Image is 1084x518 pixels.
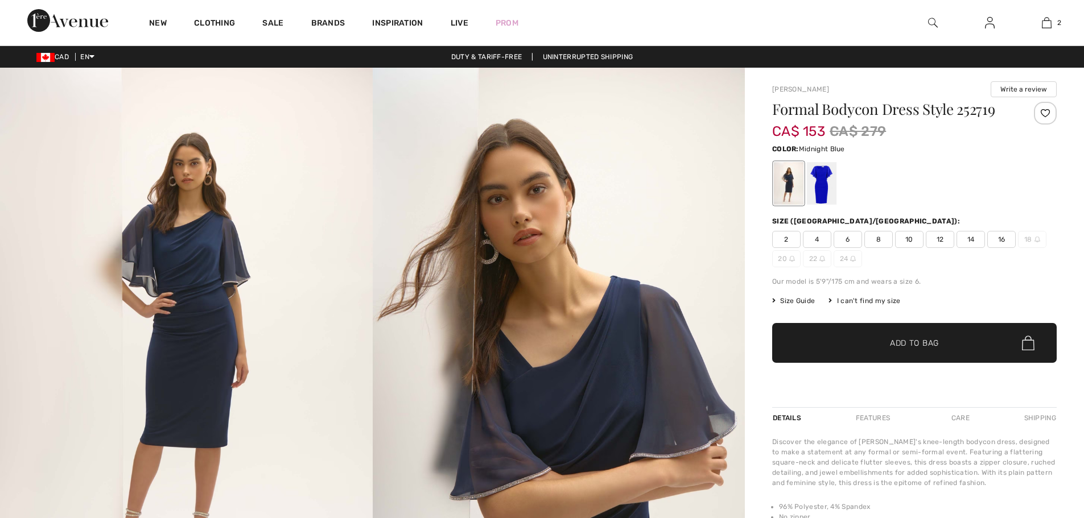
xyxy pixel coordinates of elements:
[36,53,73,61] span: CAD
[803,250,831,267] span: 22
[799,145,845,153] span: Midnight Blue
[957,231,985,248] span: 14
[819,256,825,262] img: ring-m.svg
[1019,16,1074,30] a: 2
[80,53,94,61] span: EN
[496,17,518,29] a: Prom
[772,408,804,428] div: Details
[895,231,924,248] span: 10
[36,53,55,62] img: Canadian Dollar
[772,323,1057,363] button: Add to Bag
[829,296,900,306] div: I can't find my size
[772,296,815,306] span: Size Guide
[772,276,1057,287] div: Our model is 5'9"/175 cm and wears a size 6.
[1021,408,1057,428] div: Shipping
[774,162,803,205] div: Midnight Blue
[772,216,962,226] div: Size ([GEOGRAPHIC_DATA]/[GEOGRAPHIC_DATA]):
[772,102,1009,117] h1: Formal Bodycon Dress Style 252719
[779,502,1057,512] li: 96% Polyester, 4% Spandex
[372,18,423,30] span: Inspiration
[772,112,825,139] span: CA$ 153
[1018,231,1046,248] span: 18
[194,18,235,30] a: Clothing
[772,250,801,267] span: 20
[928,16,938,30] img: search the website
[1022,335,1034,350] img: Bag.svg
[772,145,799,153] span: Color:
[926,231,954,248] span: 12
[942,408,979,428] div: Care
[451,17,468,29] a: Live
[976,16,1004,30] a: Sign In
[772,231,801,248] span: 2
[834,250,862,267] span: 24
[846,408,900,428] div: Features
[1057,18,1061,28] span: 2
[991,81,1057,97] button: Write a review
[834,231,862,248] span: 6
[262,18,283,30] a: Sale
[890,337,939,349] span: Add to Bag
[311,18,345,30] a: Brands
[807,162,836,205] div: Royal Sapphire 163
[985,16,995,30] img: My Info
[772,437,1057,488] div: Discover the elegance of [PERSON_NAME]'s knee-length bodycon dress, designed to make a statement ...
[1042,16,1052,30] img: My Bag
[803,231,831,248] span: 4
[864,231,893,248] span: 8
[27,9,108,32] img: 1ère Avenue
[772,85,829,93] a: [PERSON_NAME]
[149,18,167,30] a: New
[789,256,795,262] img: ring-m.svg
[850,256,856,262] img: ring-m.svg
[1034,237,1040,242] img: ring-m.svg
[830,121,886,142] span: CA$ 279
[987,231,1016,248] span: 16
[1011,433,1073,461] iframe: Opens a widget where you can find more information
